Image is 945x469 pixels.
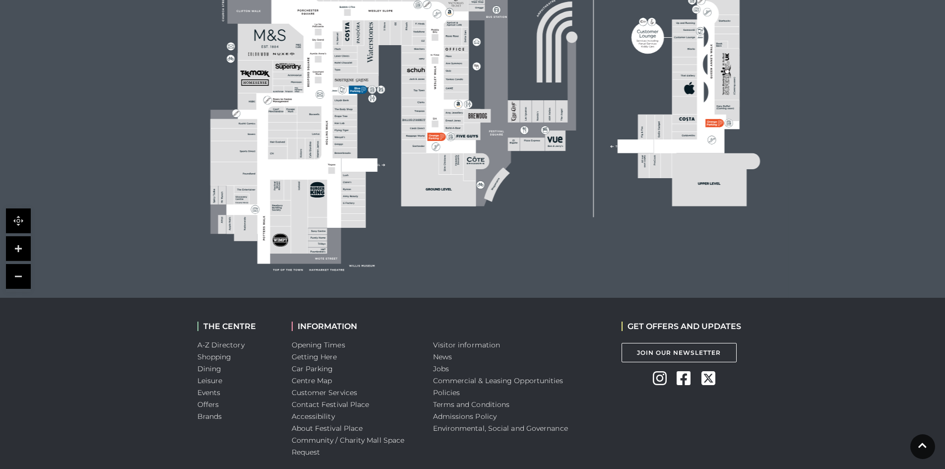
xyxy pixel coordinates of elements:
a: Brands [197,412,222,421]
a: Commercial & Leasing Opportunities [433,376,564,385]
a: Shopping [197,352,232,361]
a: Community / Charity Mall Space Request [292,436,405,457]
a: Car Parking [292,364,333,373]
a: Offers [197,400,219,409]
a: Visitor information [433,340,501,349]
a: About Festival Place [292,424,363,433]
h2: THE CENTRE [197,322,277,331]
a: News [433,352,452,361]
h2: INFORMATION [292,322,418,331]
a: Events [197,388,221,397]
a: Leisure [197,376,223,385]
a: Policies [433,388,460,397]
a: Accessibility [292,412,335,421]
a: Customer Services [292,388,358,397]
a: Jobs [433,364,449,373]
a: Contact Festival Place [292,400,370,409]
a: Admissions Policy [433,412,497,421]
a: A-Z Directory [197,340,245,349]
a: Dining [197,364,222,373]
a: Terms and Conditions [433,400,510,409]
a: Environmental, Social and Governance [433,424,568,433]
a: Centre Map [292,376,332,385]
a: Opening Times [292,340,345,349]
h2: GET OFFERS AND UPDATES [622,322,741,331]
a: Getting Here [292,352,337,361]
a: Join Our Newsletter [622,343,737,362]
